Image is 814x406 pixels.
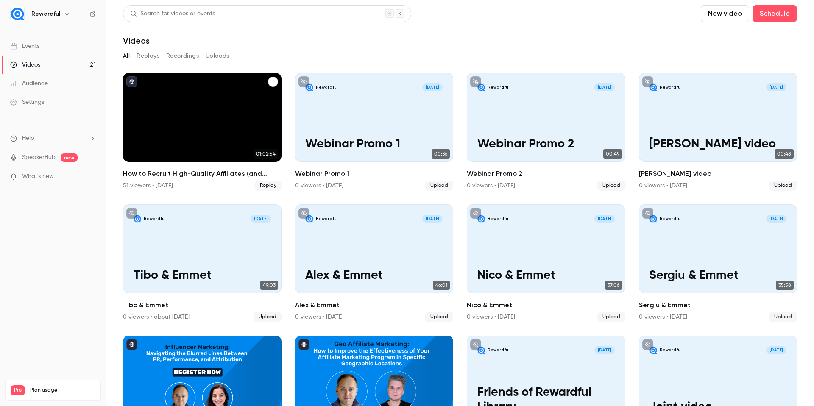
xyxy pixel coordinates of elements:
[123,204,282,322] a: Tibo & EmmetRewardful[DATE]Tibo & Emmet49:03Tibo & Emmet0 viewers • about [DATE]Upload
[766,83,786,91] span: [DATE]
[477,83,485,91] img: Webinar Promo 2
[305,137,443,152] p: Webinar Promo 1
[488,216,510,222] p: Rewardful
[298,208,309,219] button: unpublished
[295,73,454,191] a: Webinar Promo 1Rewardful[DATE]Webinar Promo 100:36Webinar Promo 10 viewers • [DATE]Upload
[597,312,625,322] span: Upload
[488,85,510,90] p: Rewardful
[642,76,653,87] button: unpublished
[305,83,313,91] img: Webinar Promo 1
[769,312,797,322] span: Upload
[123,73,282,191] a: 01:02:54How to Recruit High-Quality Affiliates (and Actually Activate Them)51 viewers • [DATE]Replay
[123,169,282,179] h2: How to Recruit High-Quality Affiliates (and Actually Activate Them)
[639,181,687,190] div: 0 viewers • [DATE]
[254,149,278,159] span: 01:02:54
[251,215,271,222] span: [DATE]
[642,339,653,350] button: unpublished
[123,300,282,310] h2: Tibo & Emmet
[134,269,271,283] p: Tibo & Emmet
[86,173,96,181] iframe: Noticeable Trigger
[467,181,515,190] div: 0 viewers • [DATE]
[766,346,786,354] span: [DATE]
[295,313,343,321] div: 0 viewers • [DATE]
[11,385,25,395] span: Pro
[639,204,797,322] a: Sergiu & EmmetRewardful[DATE]Sergiu & Emmet35:58Sergiu & Emmet0 viewers • [DATE]Upload
[467,313,515,321] div: 0 viewers • [DATE]
[597,181,625,191] span: Upload
[639,169,797,179] h2: [PERSON_NAME] video
[769,181,797,191] span: Upload
[488,348,510,353] p: Rewardful
[123,49,130,63] button: All
[166,49,199,63] button: Recordings
[649,137,786,152] p: [PERSON_NAME] video
[425,312,453,322] span: Upload
[30,387,95,394] span: Plan usage
[10,79,48,88] div: Audience
[144,216,166,222] p: Rewardful
[639,300,797,310] h2: Sergiu & Emmet
[660,348,682,353] p: Rewardful
[123,36,150,46] h1: Videos
[126,208,137,219] button: unpublished
[295,169,454,179] h2: Webinar Promo 1
[10,134,96,143] li: help-dropdown-opener
[255,181,282,191] span: Replay
[123,313,190,321] div: 0 viewers • about [DATE]
[433,281,450,290] span: 46:01
[776,281,794,290] span: 35:58
[701,5,749,22] button: New video
[10,61,40,69] div: Videos
[477,269,615,283] p: Nico & Emmet
[470,208,481,219] button: unpublished
[467,204,625,322] li: Nico & Emmet
[605,281,622,290] span: 37:06
[316,85,338,90] p: Rewardful
[425,181,453,191] span: Upload
[432,149,450,159] span: 00:36
[316,216,338,222] p: Rewardful
[22,172,54,181] span: What's new
[10,98,44,106] div: Settings
[639,313,687,321] div: 0 viewers • [DATE]
[594,83,615,91] span: [DATE]
[130,9,215,18] div: Search for videos or events
[126,76,137,87] button: published
[660,85,682,90] p: Rewardful
[467,204,625,322] a: Nico & EmmetRewardful[DATE]Nico & Emmet37:06Nico & Emmet0 viewers • [DATE]Upload
[467,73,625,191] a: Webinar Promo 2Rewardful[DATE]Webinar Promo 200:49Webinar Promo 20 viewers • [DATE]Upload
[477,346,485,354] img: Friends of Rewardful Library
[123,181,173,190] div: 51 viewers • [DATE]
[660,216,682,222] p: Rewardful
[61,153,78,162] span: new
[470,339,481,350] button: unpublished
[254,312,282,322] span: Upload
[206,49,229,63] button: Uploads
[137,49,159,63] button: Replays
[305,215,313,222] img: Alex & Emmet
[22,153,56,162] a: SpeakerHub
[123,204,282,322] li: Tibo & Emmet
[766,215,786,222] span: [DATE]
[594,346,615,354] span: [DATE]
[134,215,141,222] img: Tibo & Emmet
[753,5,797,22] button: Schedule
[467,73,625,191] li: Webinar Promo 2
[649,215,657,222] img: Sergiu & Emmet
[298,339,309,350] button: published
[649,269,786,283] p: Sergiu & Emmet
[126,339,137,350] button: published
[295,300,454,310] h2: Alex & Emmet
[123,5,797,401] section: Videos
[467,169,625,179] h2: Webinar Promo 2
[775,149,794,159] span: 00:48
[477,137,615,152] p: Webinar Promo 2
[295,204,454,322] li: Alex & Emmet
[639,73,797,191] li: Dustin Howes video
[305,269,443,283] p: Alex & Emmet
[477,215,485,222] img: Nico & Emmet
[298,76,309,87] button: unpublished
[594,215,615,222] span: [DATE]
[31,10,60,18] h6: Rewardful
[422,83,443,91] span: [DATE]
